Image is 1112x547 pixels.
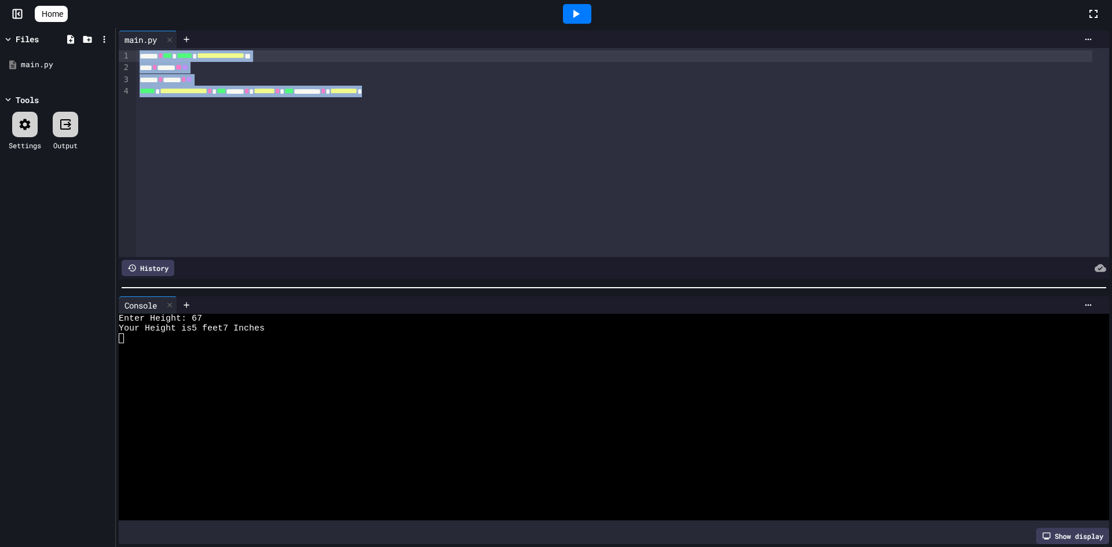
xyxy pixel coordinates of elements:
[9,140,41,150] div: Settings
[119,62,130,74] div: 2
[1036,528,1109,544] div: Show display
[119,299,163,311] div: Console
[119,50,130,62] div: 1
[42,8,63,20] span: Home
[119,74,130,86] div: 3
[119,31,177,48] div: main.py
[119,86,130,97] div: 4
[53,140,78,150] div: Output
[16,94,39,106] div: Tools
[119,314,202,324] span: Enter Height: 67
[119,324,265,333] span: Your Height is5 feet7 Inches
[21,59,111,71] div: main.py
[35,6,68,22] a: Home
[119,34,163,46] div: main.py
[119,296,177,314] div: Console
[16,33,39,45] div: Files
[122,260,174,276] div: History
